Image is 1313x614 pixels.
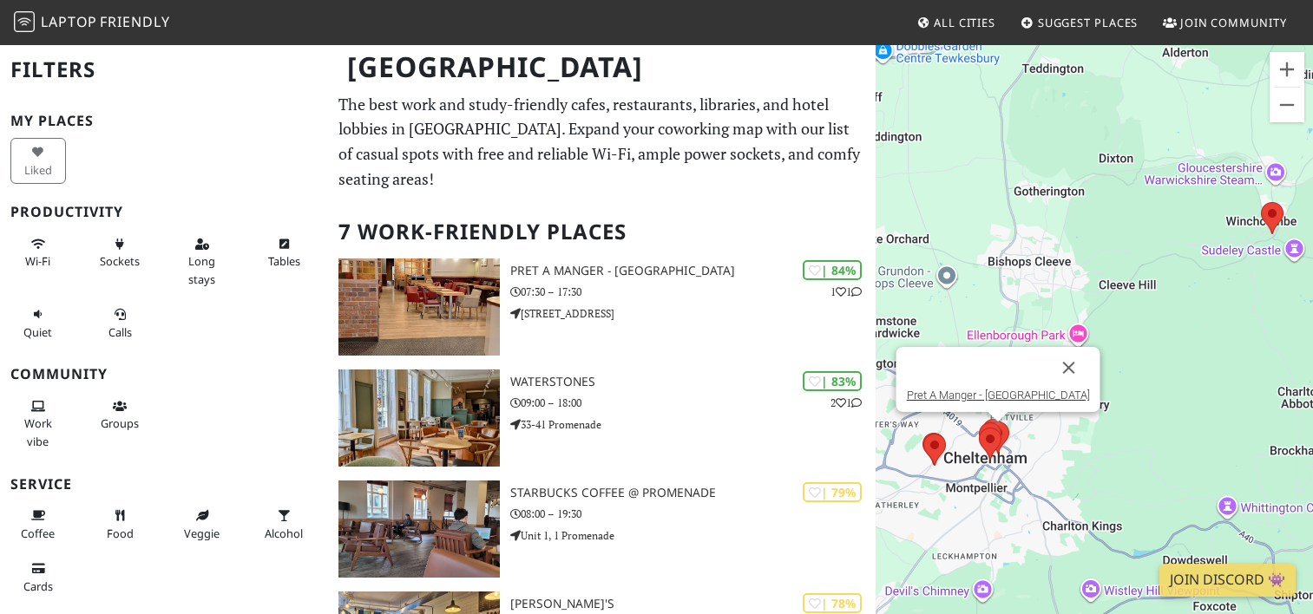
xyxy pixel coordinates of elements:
img: Pret A Manger - High Street [338,258,500,356]
p: [STREET_ADDRESS] [510,305,875,322]
div: | 79% [803,482,862,502]
button: Quiet [10,300,66,346]
p: 07:30 – 17:30 [510,284,875,300]
a: Waterstones | 83% 21 Waterstones 09:00 – 18:00 33-41 Promenade [328,369,875,467]
span: Group tables [101,415,139,431]
span: Veggie [184,526,220,541]
h3: Waterstones [510,375,875,389]
a: LaptopFriendly LaptopFriendly [14,8,170,38]
span: Work-friendly tables [268,253,300,269]
p: Unit 1, 1 Promenade [510,527,875,544]
span: Food [107,526,134,541]
span: Power sockets [100,253,140,269]
button: Coffee [10,501,66,547]
button: Cards [10,554,66,600]
button: Zoom out [1270,88,1304,122]
a: All Cities [909,7,1002,38]
h1: [GEOGRAPHIC_DATA] [333,43,871,91]
p: 1 1 [830,284,862,300]
h3: Service [10,476,318,493]
div: | 83% [803,371,862,391]
p: 08:00 – 19:30 [510,506,875,522]
img: LaptopFriendly [14,11,35,32]
img: Waterstones [338,369,500,467]
span: Quiet [23,324,52,340]
span: People working [24,415,52,448]
h2: Filters [10,43,318,96]
button: Tables [257,230,312,276]
h3: My Places [10,113,318,129]
button: Veggie [174,501,230,547]
button: Close [1047,347,1089,389]
a: Join Community [1156,7,1294,38]
span: Long stays [188,253,215,286]
h3: Pret A Manger - [GEOGRAPHIC_DATA] [510,264,875,278]
a: Pret A Manger - [GEOGRAPHIC_DATA] [906,389,1089,402]
span: Alcohol [265,526,303,541]
span: Stable Wi-Fi [25,253,50,269]
span: Coffee [21,526,55,541]
span: Video/audio calls [108,324,132,340]
div: | 78% [803,593,862,613]
a: Suggest Places [1014,7,1146,38]
h3: Starbucks Coffee @ Promenade [510,486,875,500]
span: Laptop [41,12,97,31]
a: Join Discord 👾 [1159,564,1296,597]
h3: Community [10,366,318,382]
button: Wi-Fi [10,230,66,276]
span: Suggest Places [1038,15,1139,30]
a: Pret A Manger - High Street | 84% 11 Pret A Manger - [GEOGRAPHIC_DATA] 07:30 – 17:30 [STREET_ADDR... [328,258,875,356]
button: Alcohol [257,501,312,547]
p: 33-41 Promenade [510,416,875,433]
span: Credit cards [23,578,53,594]
p: 09:00 – 18:00 [510,395,875,411]
button: Zoom in [1270,52,1304,87]
h2: 7 Work-Friendly Places [338,206,864,258]
button: Groups [93,392,148,438]
button: Long stays [174,230,230,293]
span: Join Community [1180,15,1287,30]
p: 2 1 [830,395,862,411]
button: Sockets [93,230,148,276]
h3: [PERSON_NAME]'s [510,597,875,611]
button: Calls [93,300,148,346]
span: Friendly [100,12,169,31]
span: All Cities [934,15,995,30]
a: Starbucks Coffee @ Promenade | 79% Starbucks Coffee @ Promenade 08:00 – 19:30 Unit 1, 1 Promenade [328,480,875,578]
p: The best work and study-friendly cafes, restaurants, libraries, and hotel lobbies in [GEOGRAPHIC_... [338,92,864,192]
img: Starbucks Coffee @ Promenade [338,480,500,578]
div: | 84% [803,260,862,280]
button: Work vibe [10,392,66,455]
button: Food [93,501,148,547]
h3: Productivity [10,204,318,220]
